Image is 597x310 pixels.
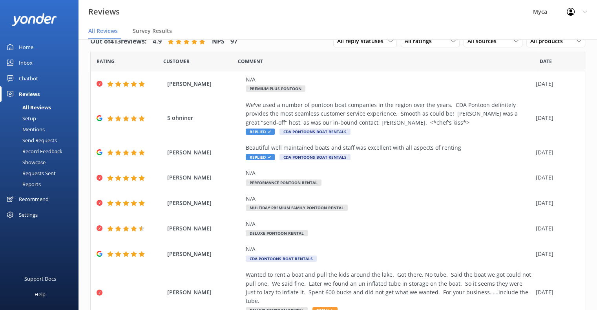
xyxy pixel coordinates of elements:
[5,102,51,113] div: All Reviews
[238,58,263,65] span: Question
[167,148,242,157] span: [PERSON_NAME]
[405,37,436,45] span: All ratings
[337,37,388,45] span: All reply statuses
[88,27,118,35] span: All Reviews
[35,286,46,302] div: Help
[536,250,575,258] div: [DATE]
[167,173,242,182] span: [PERSON_NAME]
[5,157,46,168] div: Showcase
[133,27,172,35] span: Survey Results
[536,199,575,207] div: [DATE]
[153,36,162,47] h4: 4.9
[24,271,56,286] div: Support Docs
[5,135,57,146] div: Send Requests
[246,220,532,228] div: N/A
[5,102,79,113] a: All Reviews
[536,173,575,182] div: [DATE]
[246,179,321,186] span: Performance Pontoon Rental
[5,135,79,146] a: Send Requests
[19,55,33,71] div: Inbox
[5,157,79,168] a: Showcase
[167,224,242,233] span: [PERSON_NAME]
[163,58,190,65] span: Date
[246,169,532,178] div: N/A
[536,224,575,233] div: [DATE]
[5,179,79,190] a: Reports
[88,5,120,18] h3: Reviews
[5,113,79,124] a: Setup
[246,270,532,306] div: Wanted to rent a boat and pull the kids around the lake. Got there. No tube. Said the boat we got...
[19,71,38,86] div: Chatbot
[246,129,275,135] span: Replied
[246,85,305,92] span: Premium-Plus Pontoon
[5,168,56,179] div: Requests Sent
[467,37,501,45] span: All sources
[5,146,62,157] div: Record Feedback
[5,124,79,135] a: Mentions
[212,36,225,47] h4: NPS
[246,230,308,236] span: Deluxe Pontoon Rental
[279,154,351,160] span: CDA Pontoons Boat Rentals
[540,58,552,65] span: Date
[90,36,147,47] h4: Out of 413 reviews:
[5,113,36,124] div: Setup
[167,288,242,297] span: [PERSON_NAME]
[19,86,40,102] div: Reviews
[246,143,532,152] div: Beautiful well maintained boats and staff was excellent with all aspects of renting
[246,256,317,262] span: CDA Pontoons Boat Rentals
[246,205,348,211] span: Multiday Premium Family Pontoon Rental
[536,114,575,122] div: [DATE]
[5,146,79,157] a: Record Feedback
[230,36,237,47] h4: 97
[246,245,532,254] div: N/A
[536,80,575,88] div: [DATE]
[536,148,575,157] div: [DATE]
[19,207,38,223] div: Settings
[246,101,532,127] div: We've used a number of pontoon boat companies in the region over the years. CDA Pontoon definitel...
[246,154,275,160] span: Replied
[246,75,532,84] div: N/A
[12,13,57,26] img: yonder-white-logo.png
[167,250,242,258] span: [PERSON_NAME]
[536,288,575,297] div: [DATE]
[5,179,41,190] div: Reports
[530,37,568,45] span: All products
[279,129,351,135] span: CDA Pontoons Boat Rentals
[167,114,242,122] span: 5 ohniner
[19,191,49,207] div: Recommend
[167,199,242,207] span: [PERSON_NAME]
[246,194,532,203] div: N/A
[5,124,45,135] div: Mentions
[19,39,33,55] div: Home
[5,168,79,179] a: Requests Sent
[97,58,115,65] span: Date
[167,80,242,88] span: [PERSON_NAME]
